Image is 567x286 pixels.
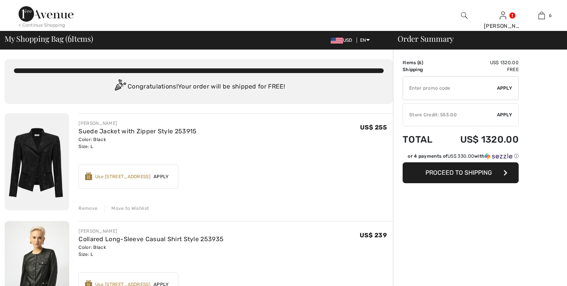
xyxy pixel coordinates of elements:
input: Promo code [403,77,497,100]
div: Move to Wishlist [105,205,149,212]
span: US$ 239 [360,232,387,239]
a: 6 [523,11,560,20]
div: < Continue Shopping [19,22,65,29]
td: Shipping [403,66,442,73]
img: My Info [500,11,506,20]
span: EN [360,37,370,43]
div: Store Credit: 553.00 [403,111,497,118]
div: Color: Black Size: L [79,244,224,258]
div: Congratulations! Your order will be shipped for FREE! [14,79,384,95]
td: Total [403,126,442,153]
a: Sign In [500,12,506,19]
td: US$ 1320.00 [442,126,519,153]
span: 6 [68,33,72,43]
img: Reward-Logo.svg [85,172,92,180]
img: 1ère Avenue [19,6,73,22]
td: US$ 1320.00 [442,59,519,66]
span: 6 [418,60,422,65]
span: Apply [150,173,172,180]
img: US Dollar [331,37,343,44]
td: Items ( ) [403,59,442,66]
span: USD [331,37,355,43]
img: Suede Jacket with Zipper Style 253915 [5,113,69,210]
img: My Bag [538,11,545,20]
div: or 4 payments of with [408,153,519,160]
a: Suede Jacket with Zipper Style 253915 [79,128,196,135]
span: US$ 330.00 [447,153,474,159]
div: Remove [79,205,97,212]
div: Use [STREET_ADDRESS] [95,173,150,180]
button: Proceed to Shipping [403,162,519,183]
div: Color: Black Size: L [79,136,196,150]
span: US$ 255 [360,124,387,131]
a: Collared Long-Sleeve Casual Shirt Style 253935 [79,235,224,243]
span: Apply [497,85,512,92]
div: [PERSON_NAME] [484,22,522,30]
img: search the website [461,11,468,20]
div: or 4 payments ofUS$ 330.00withSezzle Click to learn more about Sezzle [403,153,519,162]
div: Order Summary [388,35,562,43]
span: Apply [497,111,512,118]
div: [PERSON_NAME] [79,120,196,127]
div: [PERSON_NAME] [79,228,224,235]
span: 6 [549,12,552,19]
img: Congratulation2.svg [112,79,128,95]
span: My Shopping Bag ( Items) [5,35,93,43]
img: Sezzle [485,153,512,160]
span: Proceed to Shipping [425,169,492,176]
td: Free [442,66,519,73]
